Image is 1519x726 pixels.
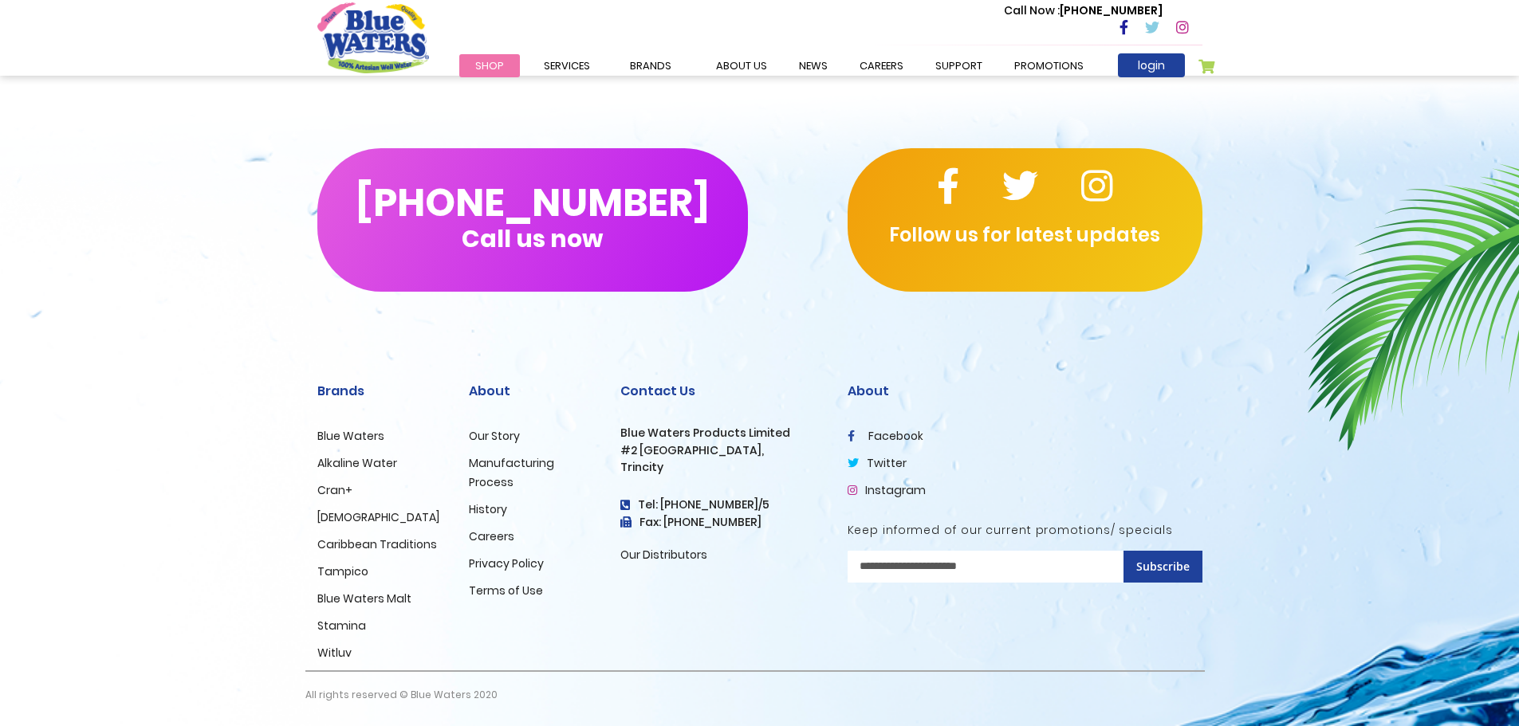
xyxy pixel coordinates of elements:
h3: #2 [GEOGRAPHIC_DATA], [620,444,824,457]
a: Terms of Use [469,583,543,598]
a: Careers [469,528,514,544]
span: Subscribe [1136,559,1190,574]
a: Stamina [317,618,366,634]
button: [PHONE_NUMBER]Call us now [317,148,748,292]
a: twitter [848,455,907,471]
a: Cran+ [317,482,352,498]
a: Instagram [848,482,926,498]
span: Brands [630,58,671,73]
h2: Contact Us [620,383,824,398]
a: Blue Waters [317,428,384,444]
a: store logo [317,2,429,73]
span: Shop [475,58,504,73]
a: support [919,54,998,77]
h3: Blue Waters Products Limited [620,426,824,440]
h3: Fax: [PHONE_NUMBER] [620,516,824,529]
a: Witluv [317,645,352,661]
button: Subscribe [1124,551,1202,583]
a: Manufacturing Process [469,455,554,490]
p: [PHONE_NUMBER] [1004,2,1163,19]
a: Caribbean Traditions [317,536,437,552]
h3: Trincity [620,461,824,474]
a: Alkaline Water [317,455,397,471]
a: Tampico [317,563,368,579]
span: Services [544,58,590,73]
a: Our Story [469,428,520,444]
a: History [469,501,507,517]
a: Privacy Policy [469,555,544,571]
h2: Brands [317,383,445,398]
p: All rights reserved © Blue Waters 2020 [305,672,498,718]
a: Promotions [998,54,1100,77]
a: News [783,54,844,77]
a: [DEMOGRAPHIC_DATA] [317,509,439,525]
a: Blue Waters Malt [317,591,411,606]
h5: Keep informed of our current promotions/ specials [848,524,1202,537]
a: Our Distributors [620,547,707,563]
a: login [1118,53,1185,77]
h4: Tel: [PHONE_NUMBER]/5 [620,498,824,512]
span: Call Now : [1004,2,1060,18]
a: facebook [848,428,923,444]
p: Follow us for latest updates [848,221,1202,249]
span: Call us now [462,234,603,243]
a: about us [700,54,783,77]
h2: About [848,383,1202,398]
h2: About [469,383,596,398]
a: careers [844,54,919,77]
